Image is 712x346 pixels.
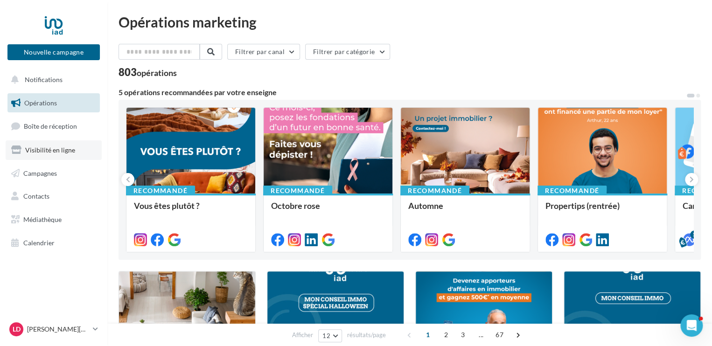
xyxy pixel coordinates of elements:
span: Calendrier [23,239,55,247]
span: 2 [439,327,454,342]
a: Visibilité en ligne [6,140,102,160]
a: Boîte de réception [6,116,102,136]
span: Campagnes [23,169,57,177]
span: Médiathèque [23,215,62,223]
div: Vous êtes plutôt ? [134,201,248,220]
span: Opérations [24,99,57,107]
a: Campagnes [6,164,102,183]
div: Recommandé [263,186,332,196]
span: Contacts [23,192,49,200]
span: Visibilité en ligne [25,146,75,154]
span: Afficher [292,331,313,339]
span: 12 [322,332,330,339]
div: 803 [119,67,177,77]
div: opérations [137,69,177,77]
span: 1 [420,327,435,342]
span: 3 [455,327,470,342]
span: LD [13,325,21,334]
a: Opérations [6,93,102,113]
span: 67 [492,327,507,342]
button: 12 [318,329,342,342]
button: Nouvelle campagne [7,44,100,60]
div: Octobre rose [271,201,385,220]
a: LD [PERSON_NAME][DEMOGRAPHIC_DATA] [7,320,100,338]
span: ... [474,327,489,342]
div: Recommandé [126,186,195,196]
div: 5 [690,230,698,239]
span: Boîte de réception [24,122,77,130]
span: résultats/page [347,331,386,339]
p: [PERSON_NAME][DEMOGRAPHIC_DATA] [27,325,89,334]
a: Calendrier [6,233,102,253]
div: Recommandé [537,186,607,196]
span: Notifications [25,76,63,83]
a: Contacts [6,187,102,206]
button: Notifications [6,70,98,90]
button: Filtrer par canal [227,44,300,60]
div: 5 opérations recommandées par votre enseigne [119,89,686,96]
div: Automne [408,201,522,220]
a: Médiathèque [6,210,102,229]
div: Propertips (rentrée) [545,201,659,220]
div: Opérations marketing [119,15,701,29]
div: Recommandé [400,186,469,196]
iframe: Intercom live chat [680,314,703,337]
button: Filtrer par catégorie [305,44,390,60]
